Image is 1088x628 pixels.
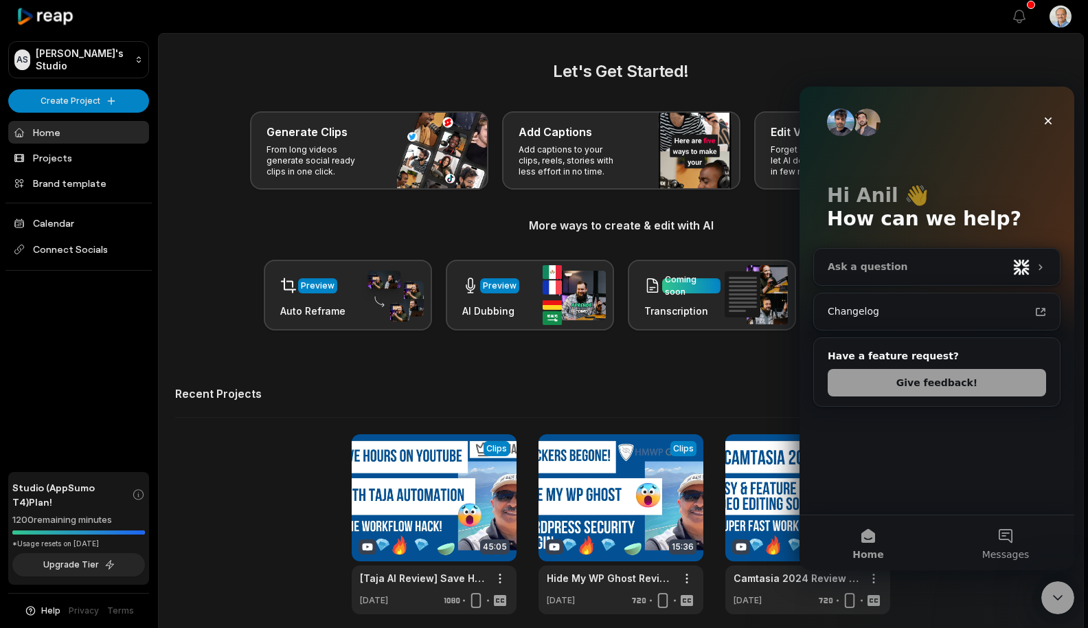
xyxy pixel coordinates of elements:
[644,304,721,318] h3: Transcription
[8,212,149,234] a: Calendar
[734,571,860,585] a: Camtasia 2024 Review | Easy And Powerful Video Editing Software
[8,121,149,144] a: Home
[547,571,673,585] a: Hide My WP Ghost Review | WordPress Security Plugin
[543,265,606,325] img: ai_dubbing.png
[12,513,145,527] div: 1200 remaining minutes
[462,304,519,318] h3: AI Dubbing
[24,605,60,617] button: Help
[8,146,149,169] a: Projects
[175,387,262,401] h2: Recent Projects
[361,269,424,322] img: auto_reframe.png
[665,273,718,298] div: Coming soon
[12,480,132,509] span: Studio (AppSumo T4) Plan!
[301,280,335,292] div: Preview
[12,539,145,549] div: *Usage resets on [DATE]
[175,217,1067,234] h3: More ways to create & edit with AI
[771,144,877,177] p: Forget hours of editing, let AI do the work for you in few minutes.
[175,59,1067,84] h2: Let's Get Started!
[107,605,134,617] a: Terms
[69,605,99,617] a: Privacy
[8,89,149,113] button: Create Project
[267,124,348,140] h3: Generate Clips
[519,144,625,177] p: Add captions to your clips, reels, stories with less effort in no time.
[725,265,788,324] img: transcription.png
[41,605,60,617] span: Help
[267,144,373,177] p: From long videos generate social ready clips in one click.
[36,47,129,72] p: [PERSON_NAME]'s Studio
[14,49,30,70] div: AS
[360,571,486,585] a: [Taja AI Review] Save Hours on YouTube with Taja Automation 🚀
[800,87,1074,570] iframe: Intercom live chat
[12,553,145,576] button: Upgrade Tier
[280,304,345,318] h3: Auto Reframe
[519,124,592,140] h3: Add Captions
[8,237,149,262] span: Connect Socials
[1041,581,1074,614] iframe: Intercom live chat
[771,124,831,140] h3: Edit Videos
[483,280,517,292] div: Preview
[8,172,149,194] a: Brand template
